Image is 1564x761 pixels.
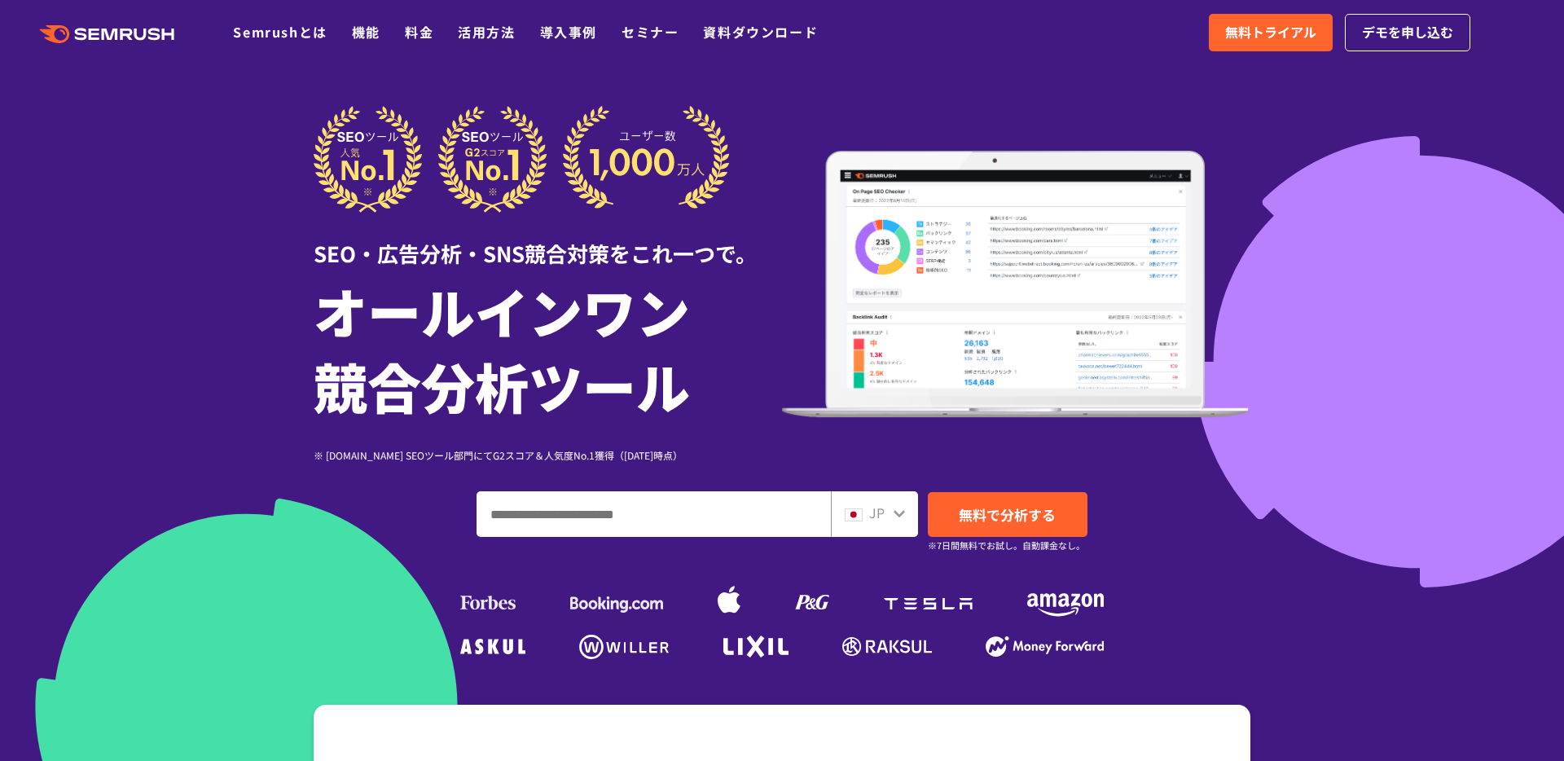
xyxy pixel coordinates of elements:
[314,447,782,463] div: ※ [DOMAIN_NAME] SEOツール部門にてG2スコア＆人気度No.1獲得（[DATE]時点）
[1362,22,1453,43] span: デモを申し込む
[622,22,679,42] a: セミナー
[540,22,597,42] a: 導入事例
[405,22,433,42] a: 料金
[869,503,885,522] span: JP
[314,213,782,269] div: SEO・広告分析・SNS競合対策をこれ一つで。
[703,22,818,42] a: 資料ダウンロード
[1209,14,1333,51] a: 無料トライアル
[314,273,782,423] h1: オールインワン 競合分析ツール
[458,22,515,42] a: 活用方法
[959,504,1056,525] span: 無料で分析する
[1345,14,1470,51] a: デモを申し込む
[928,538,1085,553] small: ※7日間無料でお試し。自動課金なし。
[352,22,380,42] a: 機能
[1225,22,1316,43] span: 無料トライアル
[233,22,327,42] a: Semrushとは
[928,492,1087,537] a: 無料で分析する
[477,492,830,536] input: ドメイン、キーワードまたはURLを入力してください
